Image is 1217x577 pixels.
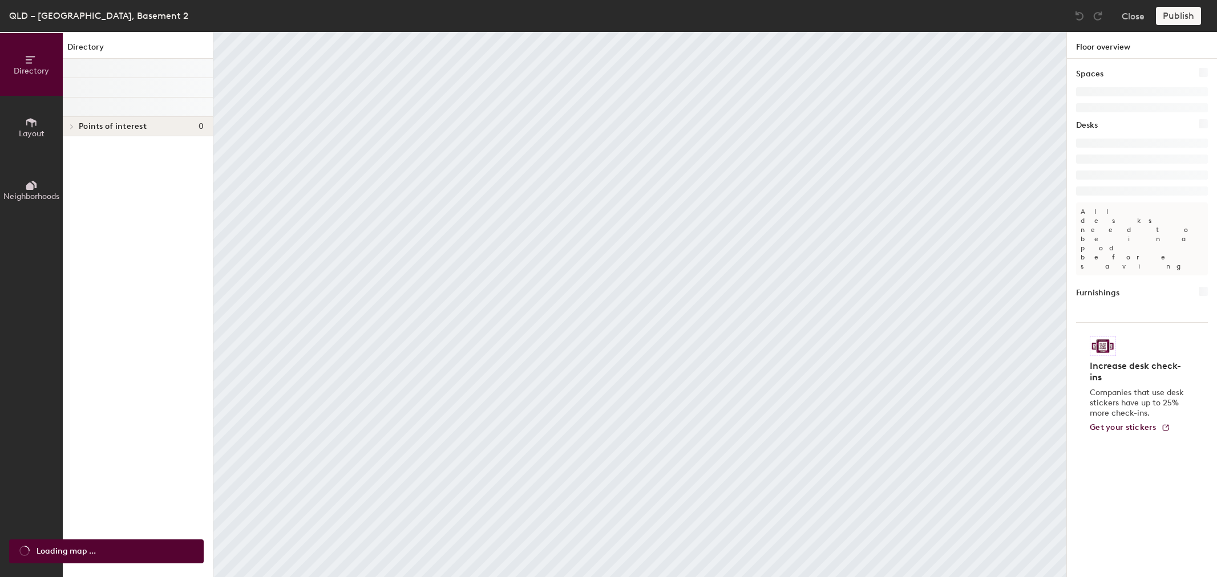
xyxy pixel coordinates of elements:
img: Undo [1074,10,1085,22]
img: Sticker logo [1090,336,1116,356]
h1: Directory [63,41,213,59]
div: QLD – [GEOGRAPHIC_DATA], Basement 2 [9,9,188,23]
h1: Desks [1076,119,1098,132]
h1: Floor overview [1067,32,1217,59]
p: Companies that use desk stickers have up to 25% more check-ins. [1090,388,1187,418]
img: Redo [1092,10,1103,22]
span: Layout [19,129,45,139]
button: Close [1122,7,1145,25]
span: Neighborhoods [3,192,59,201]
h1: Spaces [1076,68,1103,80]
span: Get your stickers [1090,422,1157,432]
a: Get your stickers [1090,423,1170,433]
span: Loading map ... [37,545,96,558]
canvas: Map [213,32,1066,577]
span: Points of interest [79,122,147,131]
span: 0 [199,122,204,131]
span: Directory [14,66,49,76]
h4: Increase desk check-ins [1090,360,1187,383]
p: All desks need to be in a pod before saving [1076,202,1208,275]
h1: Furnishings [1076,287,1119,299]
